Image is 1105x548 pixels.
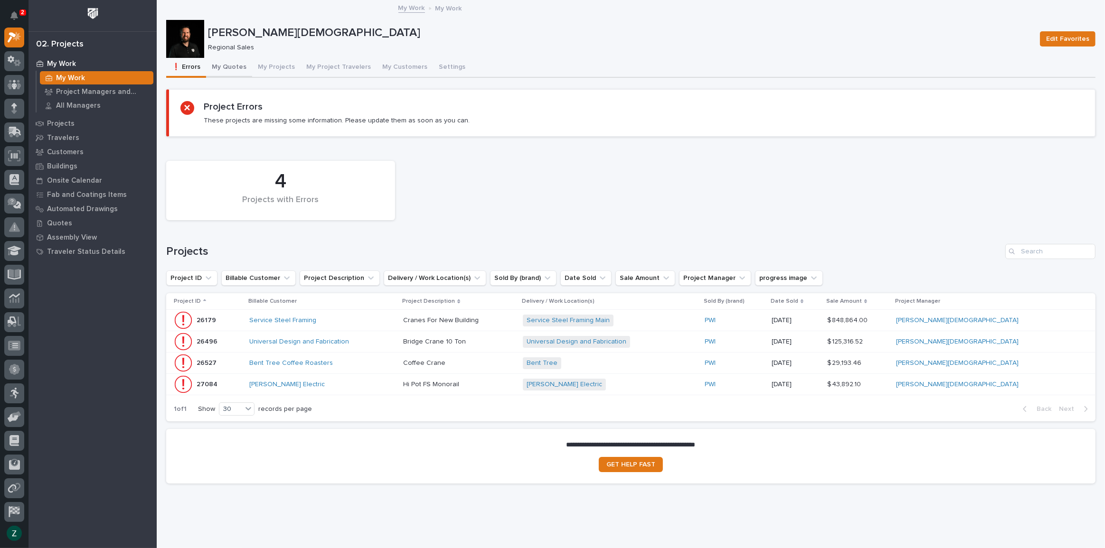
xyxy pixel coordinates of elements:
a: My Work [37,71,157,84]
p: $ 43,892.10 [827,379,863,389]
a: Bent Tree [527,359,557,367]
button: Project Manager [679,270,751,286]
a: Customers [28,145,157,159]
p: Sold By (brand) [704,296,745,307]
span: Next [1059,405,1080,413]
button: users-avatar [4,523,24,543]
p: [DATE] [772,381,820,389]
a: [PERSON_NAME][DEMOGRAPHIC_DATA] [896,359,1019,367]
button: Sold By (brand) [490,270,557,286]
p: Sale Amount [826,296,862,307]
a: Travelers [28,130,157,145]
p: [DATE] [772,338,820,346]
a: [PERSON_NAME] Electric [249,381,325,389]
a: [PERSON_NAME][DEMOGRAPHIC_DATA] [896,338,1019,346]
p: All Managers [56,102,101,110]
a: All Managers [37,99,157,112]
button: Project ID [166,270,217,286]
p: 27084 [197,379,219,389]
a: My Work [28,56,157,71]
a: Buildings [28,159,157,173]
button: My Projects [252,58,301,78]
a: Service Steel Framing [249,316,316,325]
tr: 2649626496 Universal Design and Fabrication Bridge Crane 10 TonBridge Crane 10 Ton Universal Desi... [166,331,1096,353]
p: Automated Drawings [47,205,118,214]
div: 02. Projects [36,39,84,50]
p: Traveler Status Details [47,248,125,256]
p: My Work [47,60,76,68]
p: Assembly View [47,233,97,242]
img: Workspace Logo [84,5,102,22]
p: records per page [258,405,312,413]
p: $ 29,193.46 [827,357,863,367]
a: Project Managers and Engineers [37,85,157,98]
button: Billable Customer [221,270,296,286]
p: Project Managers and Engineers [56,88,150,96]
a: Projects [28,116,157,130]
button: Date Sold [560,270,612,286]
p: 2 [21,9,24,16]
div: 30 [219,404,242,414]
a: [PERSON_NAME] Electric [527,381,602,389]
div: Notifications2 [12,11,24,27]
p: Delivery / Work Location(s) [522,296,595,307]
button: Settings [433,58,471,78]
p: Hi Pot FS Monorail [403,379,461,389]
a: My Work [398,2,425,13]
a: Universal Design and Fabrication [249,338,349,346]
p: Billable Customer [248,296,297,307]
p: These projects are missing some information. Please update them as soon as you can. [204,116,470,125]
p: $ 848,864.00 [827,315,869,325]
a: PWI [705,359,716,367]
a: Quotes [28,216,157,230]
p: Travelers [47,134,79,142]
button: ❗ Errors [166,58,206,78]
p: Regional Sales [208,44,1029,52]
p: Customers [47,148,84,157]
p: Project ID [174,296,201,307]
a: Onsite Calendar [28,173,157,187]
span: GET HELP FAST [606,461,655,468]
a: Service Steel Framing Main [527,316,610,325]
button: My Customers [377,58,433,78]
p: Coffee Crane [403,357,447,367]
a: PWI [705,381,716,389]
a: Universal Design and Fabrication [527,338,626,346]
p: 26179 [197,315,218,325]
p: My Work [435,2,462,13]
div: Search [1005,244,1096,259]
p: 26527 [197,357,218,367]
button: Delivery / Work Location(s) [384,270,486,286]
div: Projects with Errors [182,195,379,215]
p: Fab and Coatings Items [47,191,127,199]
a: GET HELP FAST [599,457,663,472]
span: Back [1031,405,1051,413]
a: [PERSON_NAME][DEMOGRAPHIC_DATA] [896,381,1019,389]
p: 1 of 1 [166,398,194,421]
a: PWI [705,338,716,346]
button: Next [1055,405,1096,413]
button: Back [1015,405,1055,413]
p: Project Description [402,296,455,307]
p: [DATE] [772,359,820,367]
p: Projects [47,120,75,128]
a: PWI [705,316,716,325]
p: Onsite Calendar [47,176,102,185]
button: Sale Amount [615,270,675,286]
a: Automated Drawings [28,202,157,216]
tr: 2617926179 Service Steel Framing Cranes For New BuildingCranes For New Building Service Steel Fra... [166,310,1096,331]
p: Cranes For New Building [403,315,481,325]
a: [PERSON_NAME][DEMOGRAPHIC_DATA] [896,316,1019,325]
a: Assembly View [28,230,157,244]
p: Project Manager [895,296,940,307]
p: Bridge Crane 10 Ton [403,336,468,346]
p: [PERSON_NAME][DEMOGRAPHIC_DATA] [208,26,1032,40]
button: Edit Favorites [1040,31,1096,46]
div: 4 [182,170,379,194]
p: Quotes [47,219,72,228]
tr: 2652726527 Bent Tree Coffee Roasters Coffee CraneCoffee Crane Bent Tree PWI [DATE]$ 29,193.46$ 29... [166,353,1096,374]
a: Traveler Status Details [28,244,157,259]
tr: 2708427084 [PERSON_NAME] Electric Hi Pot FS MonorailHi Pot FS Monorail [PERSON_NAME] Electric PWI... [166,374,1096,395]
h1: Projects [166,245,1001,259]
button: Project Description [300,270,380,286]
